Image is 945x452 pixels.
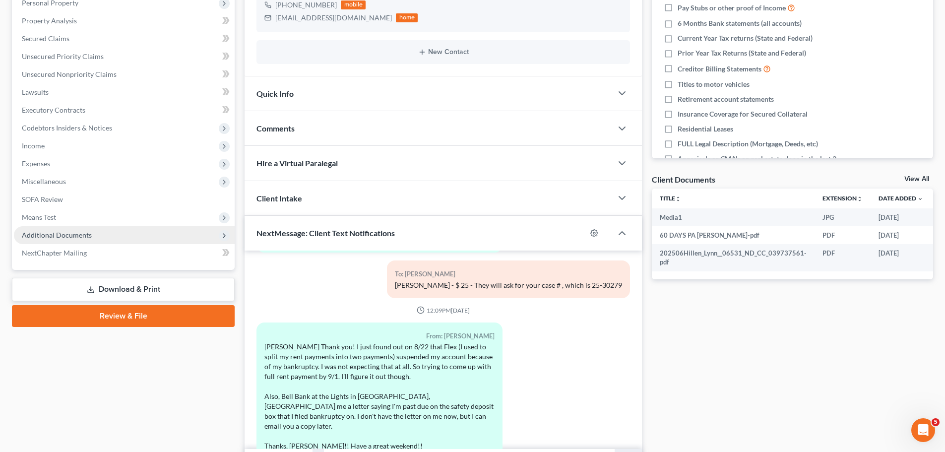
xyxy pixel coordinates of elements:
span: NextMessage: Client Text Notifications [256,228,395,238]
span: SOFA Review [22,195,63,203]
span: Creditor Billing Statements [678,64,761,74]
td: [DATE] [871,244,931,271]
a: Property Analysis [14,12,235,30]
span: Unsecured Nonpriority Claims [22,70,117,78]
span: Retirement account statements [678,94,774,104]
td: [DATE] [871,208,931,226]
span: Codebtors Insiders & Notices [22,124,112,132]
iframe: Intercom live chat [911,418,935,442]
td: PDF [815,226,871,244]
span: Residential Leases [678,124,733,134]
span: Appraisals or CMA's on real estate done in the last 3 years OR required by attorney [678,154,854,174]
a: Unsecured Nonpriority Claims [14,65,235,83]
a: Executory Contracts [14,101,235,119]
td: PDF [815,244,871,271]
span: Pay Stubs or other proof of Income [678,3,786,13]
span: FULL Legal Description (Mortgage, Deeds, etc) [678,139,818,149]
td: JPG [815,208,871,226]
span: Lawsuits [22,88,49,96]
span: Additional Documents [22,231,92,239]
span: Secured Claims [22,34,69,43]
span: Current Year Tax returns (State and Federal) [678,33,813,43]
button: New Contact [264,48,622,56]
a: Secured Claims [14,30,235,48]
a: Titleunfold_more [660,194,681,202]
span: NextChapter Mailing [22,249,87,257]
a: Lawsuits [14,83,235,101]
span: Income [22,141,45,150]
td: [DATE] [871,226,931,244]
span: Unsecured Priority Claims [22,52,104,61]
span: Comments [256,124,295,133]
div: Client Documents [652,174,715,185]
span: Means Test [22,213,56,221]
span: 6 Months Bank statements (all accounts) [678,18,802,28]
span: Prior Year Tax Returns (State and Federal) [678,48,806,58]
span: Executory Contracts [22,106,85,114]
div: [PERSON_NAME] Thank you! I just found out on 8/22 that Flex (I used to split my rent payments int... [264,342,494,451]
span: Insurance Coverage for Secured Collateral [678,109,808,119]
a: Date Added expand_more [879,194,923,202]
div: [EMAIL_ADDRESS][DOMAIN_NAME] [275,13,392,23]
a: NextChapter Mailing [14,244,235,262]
i: unfold_more [675,196,681,202]
span: Client Intake [256,194,302,203]
span: Hire a Virtual Paralegal [256,158,338,168]
div: 12:09PM[DATE] [256,306,630,315]
div: [PERSON_NAME] - $ 25 - They will ask for your case # , which is 25-30279 [395,280,622,290]
a: SOFA Review [14,191,235,208]
td: Media1 [652,208,815,226]
span: Expenses [22,159,50,168]
a: Unsecured Priority Claims [14,48,235,65]
a: Download & Print [12,278,235,301]
div: To: [PERSON_NAME] [395,268,622,280]
span: 5 [932,418,940,426]
a: Extensionunfold_more [822,194,863,202]
td: 60 DAYS PA [PERSON_NAME]-pdf [652,226,815,244]
span: Miscellaneous [22,177,66,186]
div: mobile [341,0,366,9]
div: From: [PERSON_NAME] [264,330,494,342]
td: 202506Hillen_Lynn__06531_ND_CC_039737561-pdf [652,244,815,271]
a: View All [904,176,929,183]
i: expand_more [917,196,923,202]
div: home [396,13,418,22]
span: Titles to motor vehicles [678,79,750,89]
span: Property Analysis [22,16,77,25]
a: Review & File [12,305,235,327]
i: unfold_more [857,196,863,202]
span: Quick Info [256,89,294,98]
